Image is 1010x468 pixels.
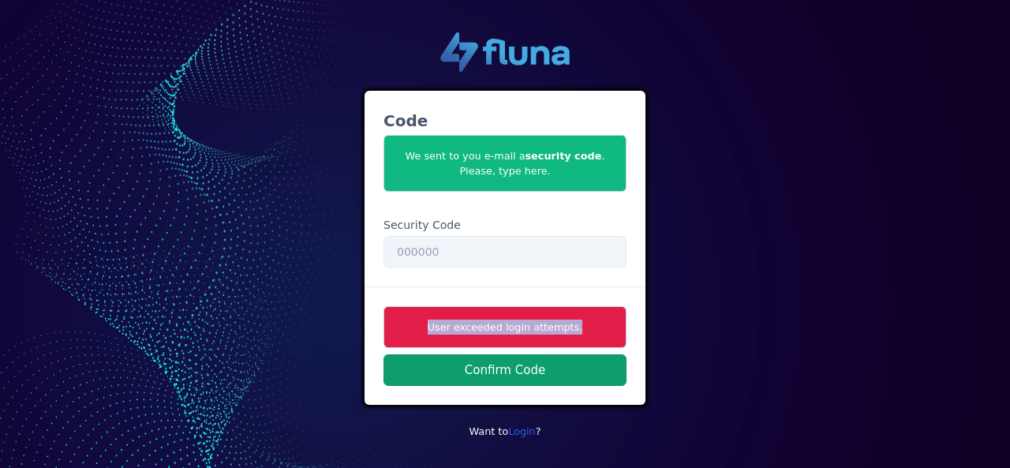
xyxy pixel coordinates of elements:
[365,424,645,439] p: Want to ?
[383,306,627,348] span: User exceeded login attempts.
[383,135,627,192] span: We sent to you e-mail a . Please, type here.
[526,150,602,162] b: security code
[383,110,627,132] h3: Code
[383,217,461,234] label: Security Code
[383,354,627,386] button: Confirm Code
[383,236,627,268] input: 000000
[508,425,536,437] a: Login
